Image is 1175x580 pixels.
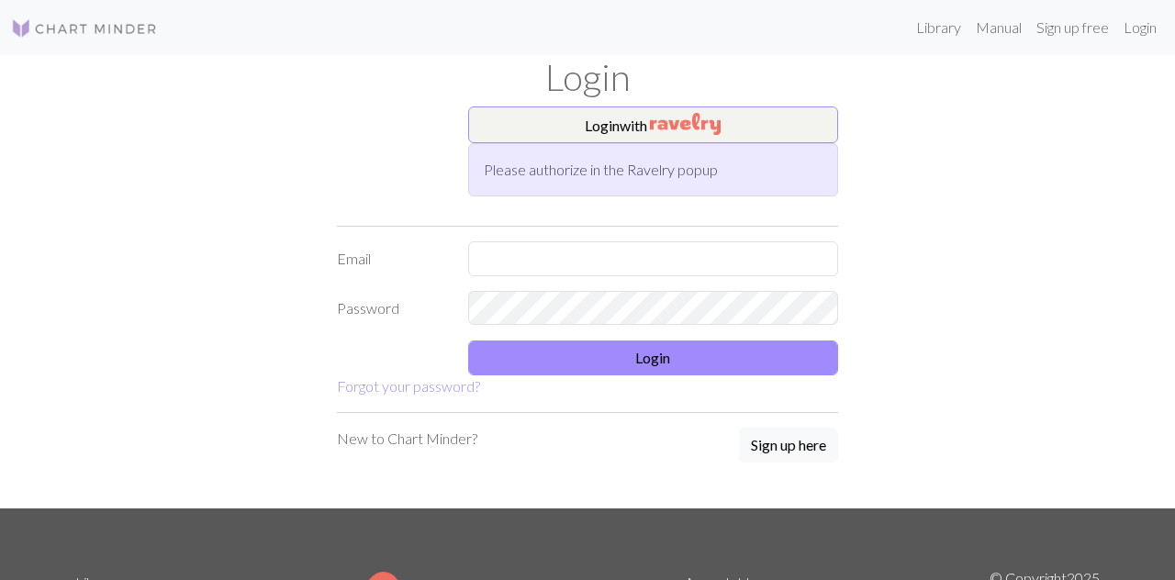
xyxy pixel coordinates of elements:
a: Sign up here [739,428,838,464]
a: Manual [968,9,1029,46]
a: Forgot your password? [337,377,480,395]
label: Email [326,241,457,276]
button: Loginwith [468,106,839,143]
p: New to Chart Minder? [337,428,477,450]
a: Library [909,9,968,46]
img: Ravelry [650,113,721,135]
button: Sign up here [739,428,838,463]
a: Login [1116,9,1164,46]
button: Login [468,340,839,375]
img: Logo [11,17,158,39]
h1: Login [64,55,1111,99]
a: Sign up free [1029,9,1116,46]
div: Please authorize in the Ravelry popup [468,143,839,196]
label: Password [326,291,457,326]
